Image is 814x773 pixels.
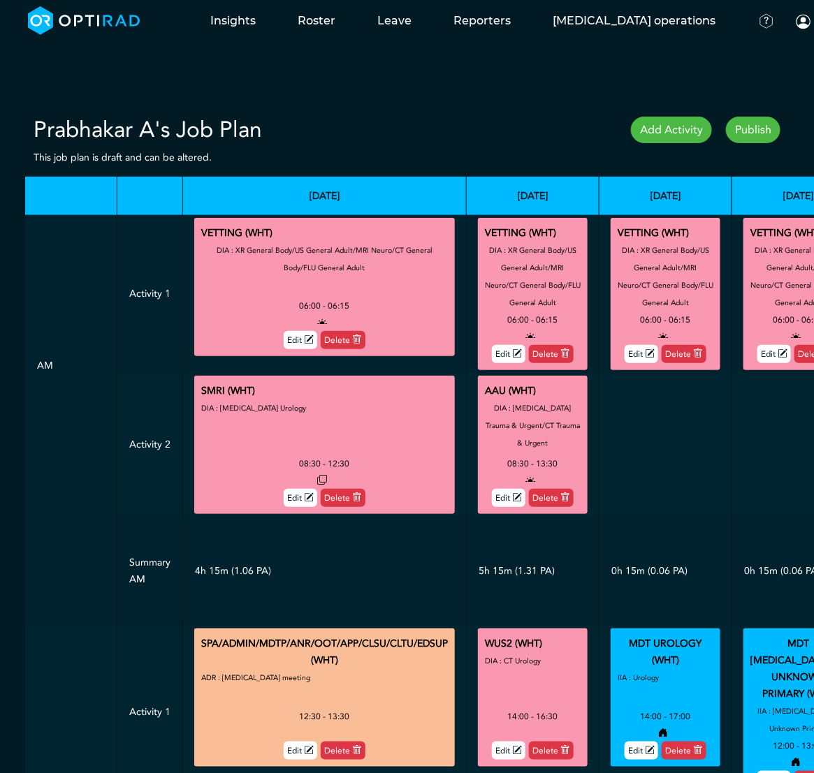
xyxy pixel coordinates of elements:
[618,245,713,308] small: DIA : XR General Body/US General Adult/MRI Neuro/CT General Body/FLU General Adult
[523,330,539,343] i: open to allocation
[300,297,350,314] div: 06:00 - 06:15
[300,455,350,472] div: 08:30 - 12:30
[656,726,671,739] i: working from home
[217,245,433,273] small: DIA : XR General Body/US General Adult/MRI Neuro/CT General Body/FLU General Adult
[641,311,691,328] div: 06:00 - 06:15
[467,517,599,626] td: 5h 15m (1.31 PA)
[726,117,780,143] a: Publish
[34,117,526,143] h2: Prabhakar A's Job Plan
[485,225,556,242] div: VETTING (WHT)
[656,330,671,343] i: open to allocation
[599,177,732,215] th: [DATE]
[300,708,350,725] div: 12:30 - 13:30
[28,6,140,35] img: brand-opti-rad-logos-blue-and-white-d2f68631ba2948856bd03f2d395fb146ddc8fb01b4b6e9315ea85fa773367...
[485,383,536,399] div: AAU (WHT)
[183,517,467,626] td: 4h 15m (1.06 PA)
[485,635,542,652] div: WUS2 (WHT)
[631,117,712,143] a: Add Activity
[34,151,212,164] small: This job plan is draft and can be altered.
[183,177,467,215] th: [DATE]
[315,316,330,329] i: open to allocation
[789,330,804,343] i: open to allocation
[315,473,330,487] i: shadowed in: AAU FILLER
[789,756,804,769] i: working from home
[117,215,183,373] td: Activity 1
[508,455,558,472] div: 08:30 - 13:30
[117,373,183,517] td: Activity 2
[618,672,659,683] small: IIA : Urology
[201,403,306,413] small: DIA : [MEDICAL_DATA] Urology
[486,403,580,448] small: DIA : [MEDICAL_DATA] Trauma & Urgent/CT Trauma & Urgent
[201,383,255,399] div: SMRI (WHT)
[508,708,558,725] div: 14:00 - 16:30
[117,517,183,626] td: Summary AM
[599,517,732,626] td: 0h 15m (0.06 PA)
[467,177,599,215] th: [DATE]
[25,215,117,517] td: AM
[485,656,541,666] small: DIA : CT Urology
[618,225,689,242] div: VETTING (WHT)
[201,225,272,242] div: VETTING (WHT)
[201,672,310,683] small: ADR : [MEDICAL_DATA] meeting
[523,473,539,487] i: open to allocation
[485,245,581,308] small: DIA : XR General Body/US General Adult/MRI Neuro/CT General Body/FLU General Adult
[618,635,713,669] div: MDT UROLOGY (WHT)
[508,311,558,328] div: 06:00 - 06:15
[201,635,448,669] div: SPA/ADMIN/MDTP/ANR/OOT/APP/CLSU/CLTU/EDSUP (WHT)
[641,708,691,725] div: 14:00 - 17:00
